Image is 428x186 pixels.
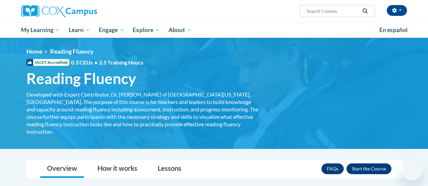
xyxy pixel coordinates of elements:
[69,26,90,34] span: Learn
[387,5,407,16] button: Account Settings
[17,22,65,38] a: My Learning
[26,91,260,135] div: Developed with Expert Contributor, Dr. [PERSON_NAME] of [GEOGRAPHIC_DATA][US_STATE], [GEOGRAPHIC_...
[64,22,94,38] a: Learn
[94,22,129,38] a: Engage
[168,26,192,34] span: About
[40,160,84,178] a: Overview
[71,59,143,66] span: 0.3 CEUs
[401,159,423,181] iframe: Button to launch messaging window
[16,22,412,38] div: Main menu
[346,163,391,174] button: Enroll
[360,7,370,15] button: Search
[26,70,136,87] span: Reading Fluency
[91,160,144,178] a: How it works
[321,163,344,174] a: FAQs
[379,26,408,33] span: En español
[26,59,69,66] span: IACET Accredited
[21,5,143,17] a: Cox Campus
[99,26,124,34] span: Engage
[133,26,160,34] span: Explore
[375,23,412,37] a: En español
[21,26,60,34] span: My Learning
[50,48,93,55] span: Reading Fluency
[99,59,143,65] span: 2.5 Training Hours
[128,22,164,38] a: Explore
[164,22,196,38] a: About
[306,7,360,15] input: Search Courses
[21,5,97,17] img: Cox Campus
[94,59,97,65] span: •
[26,48,42,55] a: Home
[151,160,188,178] a: Lessons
